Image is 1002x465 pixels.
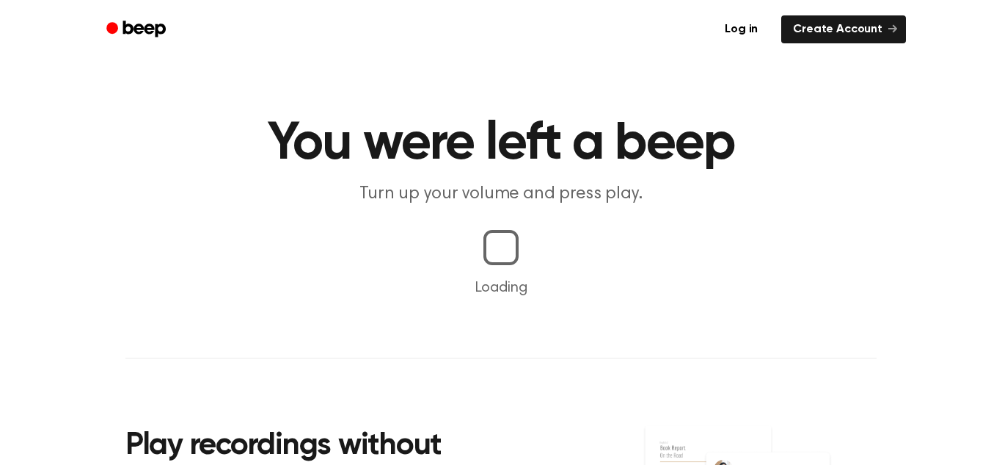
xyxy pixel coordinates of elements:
a: Log in [710,12,772,46]
p: Turn up your volume and press play. [219,182,783,206]
h1: You were left a beep [125,118,877,170]
p: Loading [18,277,984,299]
a: Create Account [781,15,906,43]
a: Beep [96,15,179,44]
